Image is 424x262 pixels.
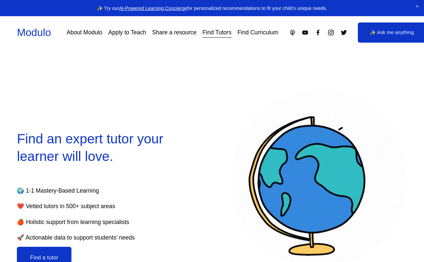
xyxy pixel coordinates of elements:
a: Find Curriculum [237,27,278,38]
a: Apply to Teach [108,27,146,38]
h2: Find an expert tutor your learner will love. [17,130,194,165]
a: About Modulo [66,27,102,38]
a: Share a resource [152,27,196,38]
a: Apple Podcasts [289,29,296,36]
p: 🚀 Actionable data to support students’ needs [17,233,177,243]
a: Instagram [327,29,334,36]
a: Modulo [17,27,51,38]
p: 🌍 1-1 Mastery-Based Learning [17,186,177,196]
a: Facebook [315,29,321,36]
p: ❤️ Vetted tutors in 500+ subject areas [17,201,177,212]
a: Find Tutors [202,27,232,38]
a: YouTube [302,29,309,36]
a: AI-Powered Learning Concierge [119,6,187,11]
p: 🍎 Holistic support from learning specialists [17,217,177,228]
a: Twitter [340,29,347,36]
